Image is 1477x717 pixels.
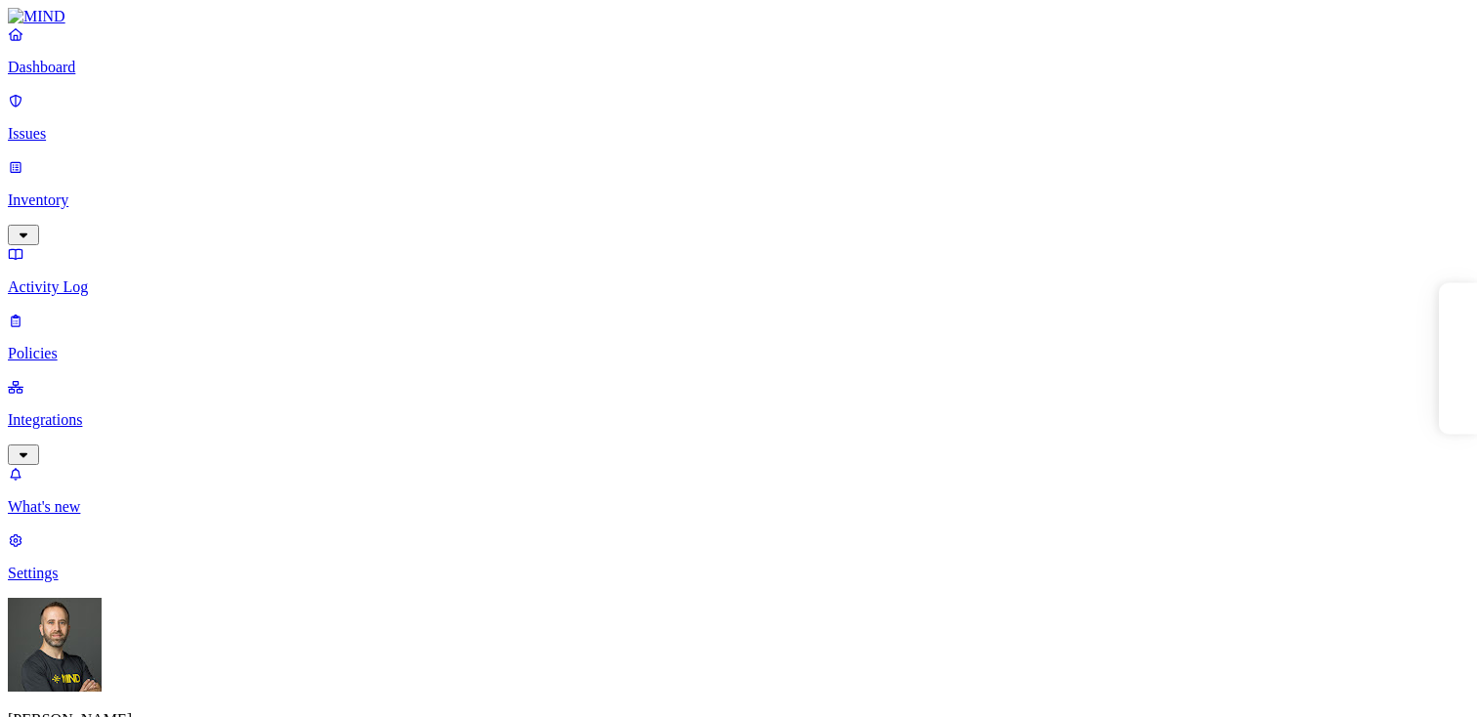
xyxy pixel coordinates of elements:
[8,8,1469,25] a: MIND
[8,8,65,25] img: MIND
[8,158,1469,242] a: Inventory
[8,125,1469,143] p: Issues
[8,378,1469,462] a: Integrations
[8,565,1469,582] p: Settings
[8,191,1469,209] p: Inventory
[8,92,1469,143] a: Issues
[8,598,102,692] img: Tom Mayblum
[8,531,1469,582] a: Settings
[8,411,1469,429] p: Integrations
[8,465,1469,516] a: What's new
[8,498,1469,516] p: What's new
[8,345,1469,362] p: Policies
[8,278,1469,296] p: Activity Log
[8,312,1469,362] a: Policies
[8,25,1469,76] a: Dashboard
[8,245,1469,296] a: Activity Log
[8,59,1469,76] p: Dashboard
